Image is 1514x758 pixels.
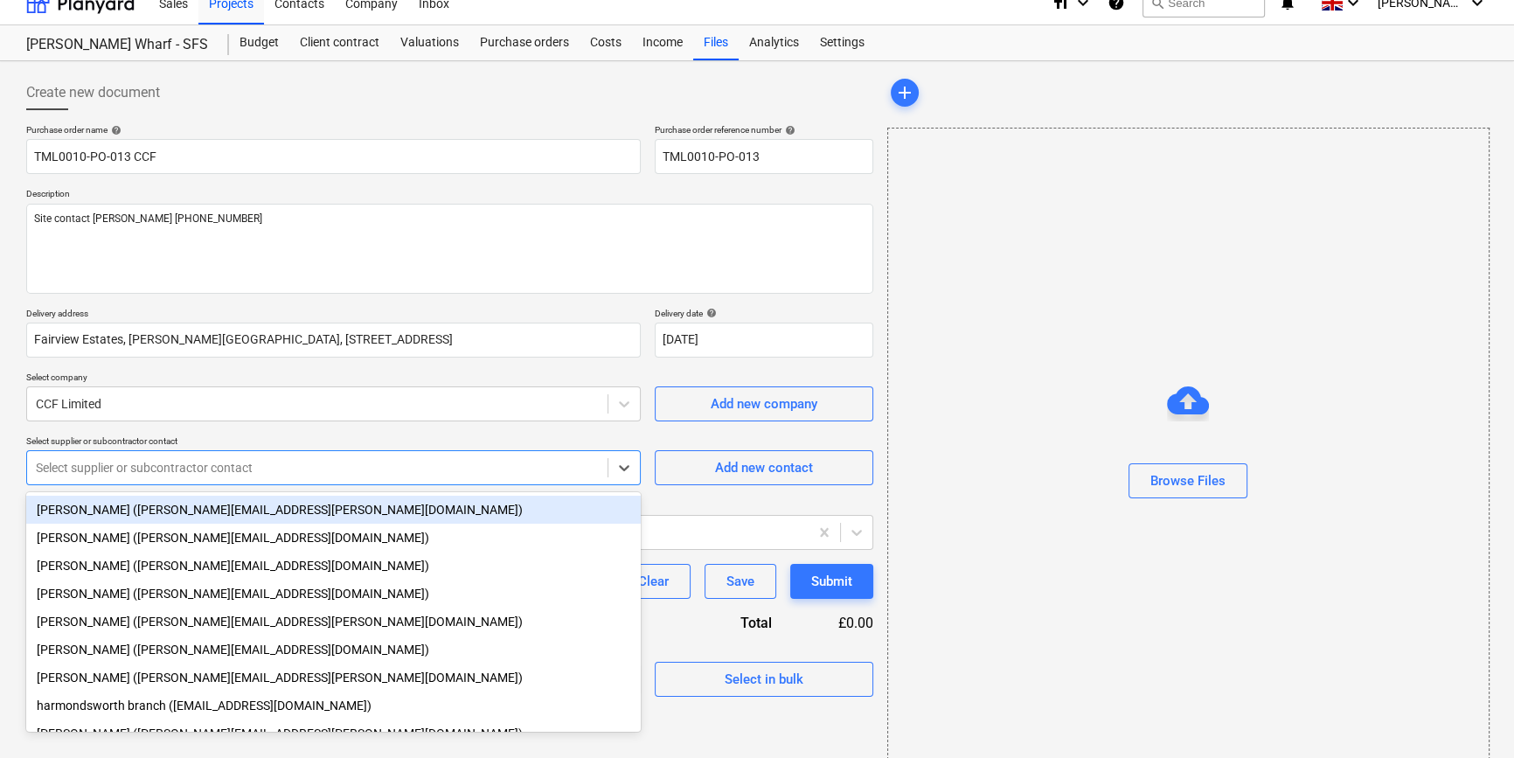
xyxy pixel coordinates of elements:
div: Clear [638,570,669,593]
span: help [781,125,795,136]
a: Costs [580,25,632,60]
div: [PERSON_NAME] ([PERSON_NAME][EMAIL_ADDRESS][DOMAIN_NAME]) [26,552,641,580]
div: [PERSON_NAME] Wharf - SFS [26,36,208,54]
div: Steve Munns (steve.munns@ccfltd.co.uk) [26,608,641,636]
textarea: Site contact [PERSON_NAME] [PHONE_NUMBER] [26,204,873,294]
div: Darren Long (darren.long@ccfltd.co.uk) [26,636,641,664]
iframe: Chat Widget [1427,674,1514,758]
div: Submit [811,570,852,593]
p: Select supplier or subcontractor contact [26,435,641,450]
div: [PERSON_NAME] ([PERSON_NAME][EMAIL_ADDRESS][DOMAIN_NAME]) [26,524,641,552]
div: Lisa Harding (lisa.harding@ccfltd.co.uk) [26,664,641,692]
div: Add new company [711,393,817,415]
div: Delivery date [655,308,873,319]
div: [PERSON_NAME] ([PERSON_NAME][EMAIL_ADDRESS][PERSON_NAME][DOMAIN_NAME]) [26,608,641,636]
div: Total [646,613,800,633]
a: Files [693,25,739,60]
p: Select company [26,372,641,386]
div: Save [726,570,754,593]
div: Bela Piter (bela.pitter@ccfltd.co.uk) [26,720,641,748]
a: Income [632,25,693,60]
p: Description [26,188,873,203]
span: help [703,308,717,318]
button: Browse Files [1129,463,1247,498]
div: Purchase order name [26,124,641,136]
div: harmondsworth branch (harmondsworth@ccfltd.co.uk) [26,692,641,720]
button: Add new contact [655,450,873,485]
span: Create new document [26,82,160,103]
a: Purchase orders [469,25,580,60]
button: Add new company [655,386,873,421]
div: Select in bulk [725,668,803,691]
a: Client contract [289,25,390,60]
div: Tracey Chittenden (tracey.chittenden2@ccfltd.co.uk) [26,524,641,552]
div: Add new contact [715,456,813,479]
button: Save [705,564,776,599]
input: Delivery date not specified [655,323,873,358]
button: Select in bulk [655,662,873,697]
div: Vivien Graham (Vivien.Graham@ccfltd.co.uk) [26,496,641,524]
button: Submit [790,564,873,599]
div: Nicole Price (nicole.price@ccfltd.co.uk) [26,552,641,580]
a: Budget [229,25,289,60]
span: help [108,125,122,136]
div: [PERSON_NAME] ([PERSON_NAME][EMAIL_ADDRESS][PERSON_NAME][DOMAIN_NAME]) [26,664,641,692]
div: Andrew Thomas (andrew.thomas5@ccfltd.co.uk) [26,580,641,608]
a: Analytics [739,25,809,60]
input: Document name [26,139,641,174]
a: Settings [809,25,875,60]
div: [PERSON_NAME] ([PERSON_NAME][EMAIL_ADDRESS][DOMAIN_NAME]) [26,636,641,664]
span: add [894,82,915,103]
input: Reference number [655,139,873,174]
div: [PERSON_NAME] ([PERSON_NAME][EMAIL_ADDRESS][DOMAIN_NAME]) [26,580,641,608]
div: harmondsworth branch ([EMAIL_ADDRESS][DOMAIN_NAME]) [26,692,641,720]
div: Browse Files [1150,469,1226,492]
p: Delivery address [26,308,641,323]
div: Purchase order reference number [655,124,873,136]
button: Clear [616,564,691,599]
div: [PERSON_NAME] ([PERSON_NAME][EMAIL_ADDRESS][PERSON_NAME][DOMAIN_NAME]) [26,496,641,524]
input: Delivery address [26,323,641,358]
div: [PERSON_NAME] ([PERSON_NAME][EMAIL_ADDRESS][PERSON_NAME][DOMAIN_NAME]) [26,720,641,748]
a: Valuations [390,25,469,60]
div: £0.00 [800,613,873,633]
